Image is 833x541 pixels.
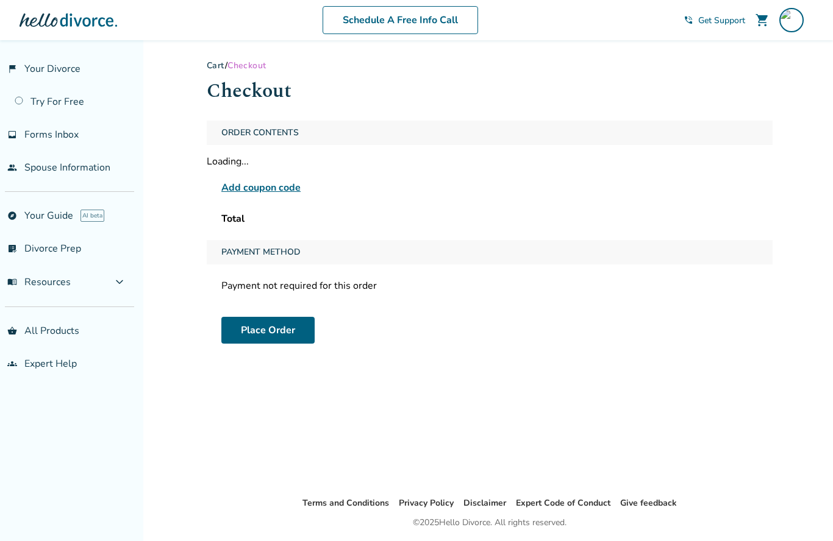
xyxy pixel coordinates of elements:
span: groups [7,359,17,369]
a: Privacy Policy [399,497,454,509]
span: expand_more [112,275,127,289]
span: menu_book [7,277,17,287]
span: Add coupon code [221,180,301,195]
span: shopping_basket [7,326,17,336]
a: Terms and Conditions [302,497,389,509]
div: / [207,60,773,71]
a: Cart [207,60,225,71]
span: explore [7,211,17,221]
span: Payment Method [216,240,306,264]
span: phone_in_talk [684,15,693,25]
div: Payment not required for this order [207,274,773,297]
span: Total [221,212,245,225]
span: Order Contents [216,121,304,145]
li: Disclaimer [463,496,506,511]
span: shopping_cart [755,13,770,27]
span: people [7,163,17,172]
span: AI beta [80,210,104,222]
img: jmarino949@gmail.com [779,8,804,32]
span: flag_2 [7,64,17,74]
span: Checkout [227,60,266,71]
span: Forms Inbox [24,128,79,141]
div: © 2025 Hello Divorce. All rights reserved. [413,515,567,530]
a: Schedule A Free Info Call [323,6,478,34]
a: phone_in_talkGet Support [684,15,745,26]
span: list_alt_check [7,244,17,253]
button: Place Order [221,317,315,344]
li: Give feedback [620,496,677,511]
div: Loading... [207,155,773,168]
span: Get Support [698,15,745,26]
a: Expert Code of Conduct [516,497,610,509]
span: inbox [7,130,17,140]
span: Resources [7,275,71,289]
h1: Checkout [207,76,773,106]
